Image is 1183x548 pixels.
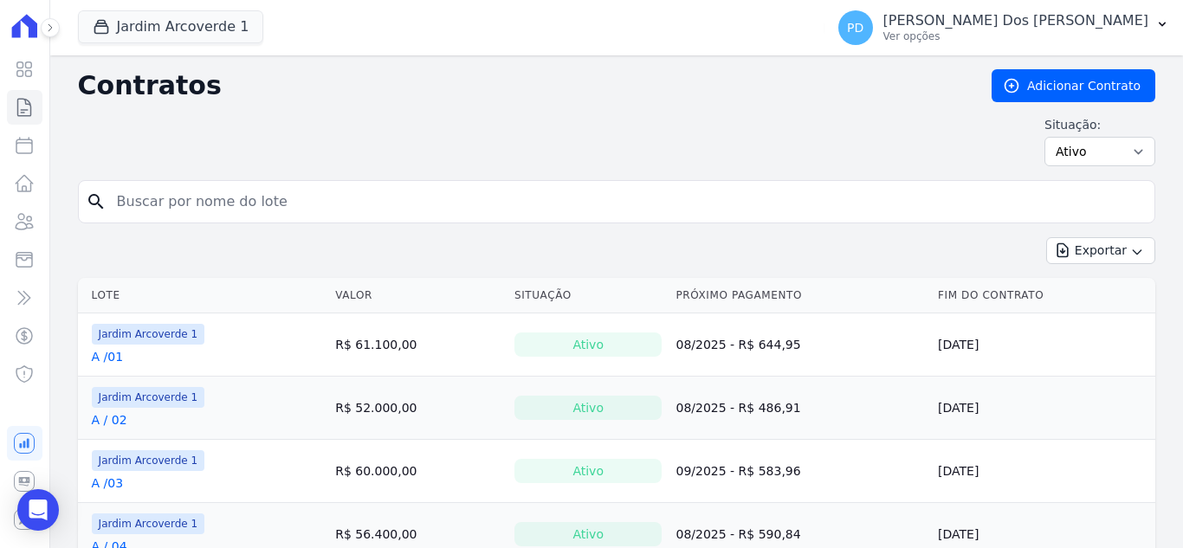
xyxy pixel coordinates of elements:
[931,440,1155,503] td: [DATE]
[883,12,1148,29] p: [PERSON_NAME] Dos [PERSON_NAME]
[883,29,1148,43] p: Ver opções
[514,522,663,546] div: Ativo
[931,377,1155,440] td: [DATE]
[328,440,507,503] td: R$ 60.000,00
[86,191,107,212] i: search
[824,3,1183,52] button: PD [PERSON_NAME] Dos [PERSON_NAME] Ver opções
[514,396,663,420] div: Ativo
[676,338,800,351] a: 08/2025 - R$ 644,95
[1046,237,1155,264] button: Exportar
[931,313,1155,377] td: [DATE]
[92,324,205,345] span: Jardim Arcoverde 1
[92,411,127,429] a: A / 02
[514,459,663,483] div: Ativo
[514,332,663,357] div: Ativo
[676,527,800,541] a: 08/2025 - R$ 590,84
[92,348,124,365] a: A /01
[1044,116,1155,133] label: Situação:
[92,450,205,471] span: Jardim Arcoverde 1
[847,22,863,34] span: PD
[92,474,124,492] a: A /03
[78,70,964,101] h2: Contratos
[17,489,59,531] div: Open Intercom Messenger
[992,69,1155,102] a: Adicionar Contrato
[669,278,931,313] th: Próximo Pagamento
[676,401,800,415] a: 08/2025 - R$ 486,91
[78,10,264,43] button: Jardim Arcoverde 1
[328,377,507,440] td: R$ 52.000,00
[92,387,205,408] span: Jardim Arcoverde 1
[931,278,1155,313] th: Fim do Contrato
[92,513,205,534] span: Jardim Arcoverde 1
[676,464,800,478] a: 09/2025 - R$ 583,96
[328,313,507,377] td: R$ 61.100,00
[507,278,669,313] th: Situação
[107,184,1147,219] input: Buscar por nome do lote
[78,278,329,313] th: Lote
[328,278,507,313] th: Valor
